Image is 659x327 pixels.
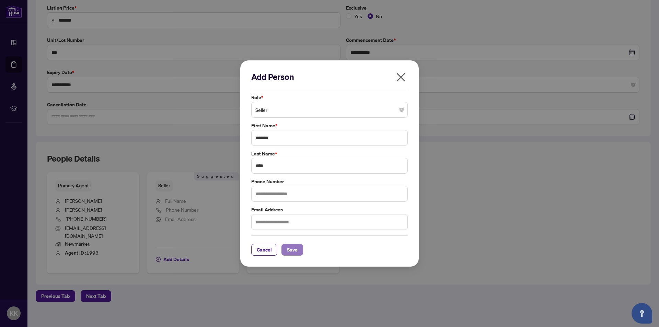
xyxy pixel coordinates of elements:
span: Seller [255,103,404,116]
label: Email Address [251,206,408,213]
button: Open asap [632,303,652,324]
span: Save [287,244,298,255]
button: Cancel [251,244,277,256]
span: close-circle [400,108,404,112]
label: Phone Number [251,178,408,185]
span: Cancel [257,244,272,255]
label: Role [251,94,408,101]
label: Last Name [251,150,408,157]
button: Save [281,244,303,256]
span: close [395,72,406,83]
h2: Add Person [251,71,408,82]
label: First Name [251,122,408,129]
